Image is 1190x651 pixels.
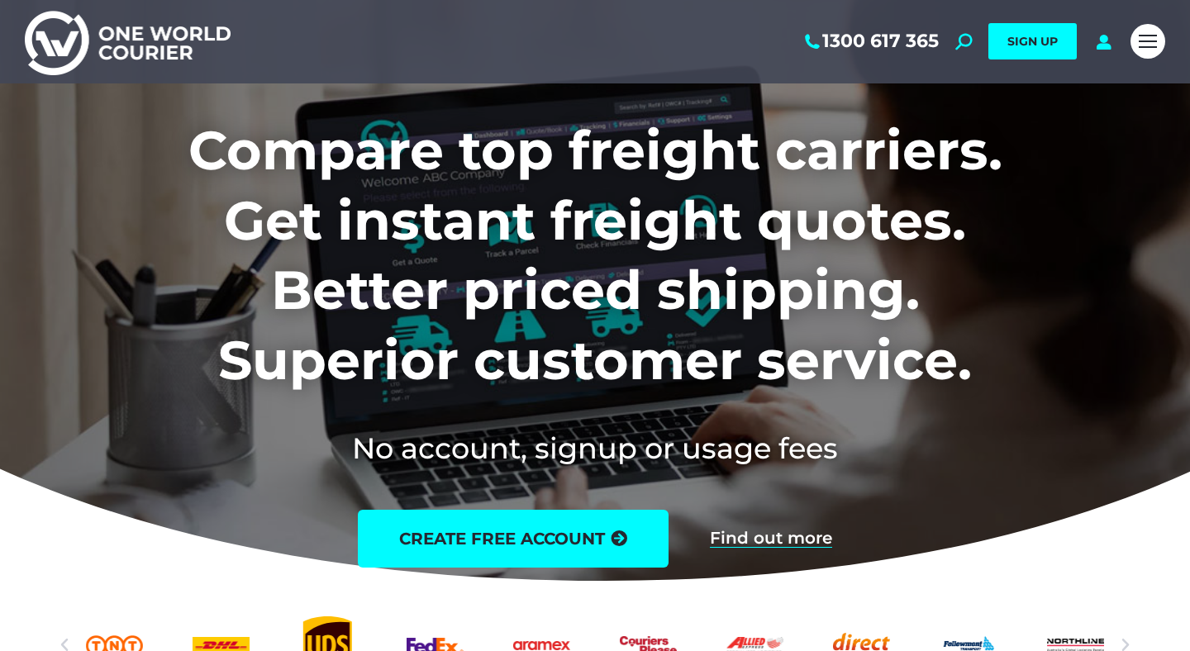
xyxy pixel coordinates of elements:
[79,116,1111,395] h1: Compare top freight carriers. Get instant freight quotes. Better priced shipping. Superior custom...
[79,428,1111,468] h2: No account, signup or usage fees
[358,510,669,568] a: create free account
[988,23,1077,59] a: SIGN UP
[1007,34,1058,49] span: SIGN UP
[710,530,832,548] a: Find out more
[802,31,939,52] a: 1300 617 365
[1130,24,1165,59] a: Mobile menu icon
[25,8,231,75] img: One World Courier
